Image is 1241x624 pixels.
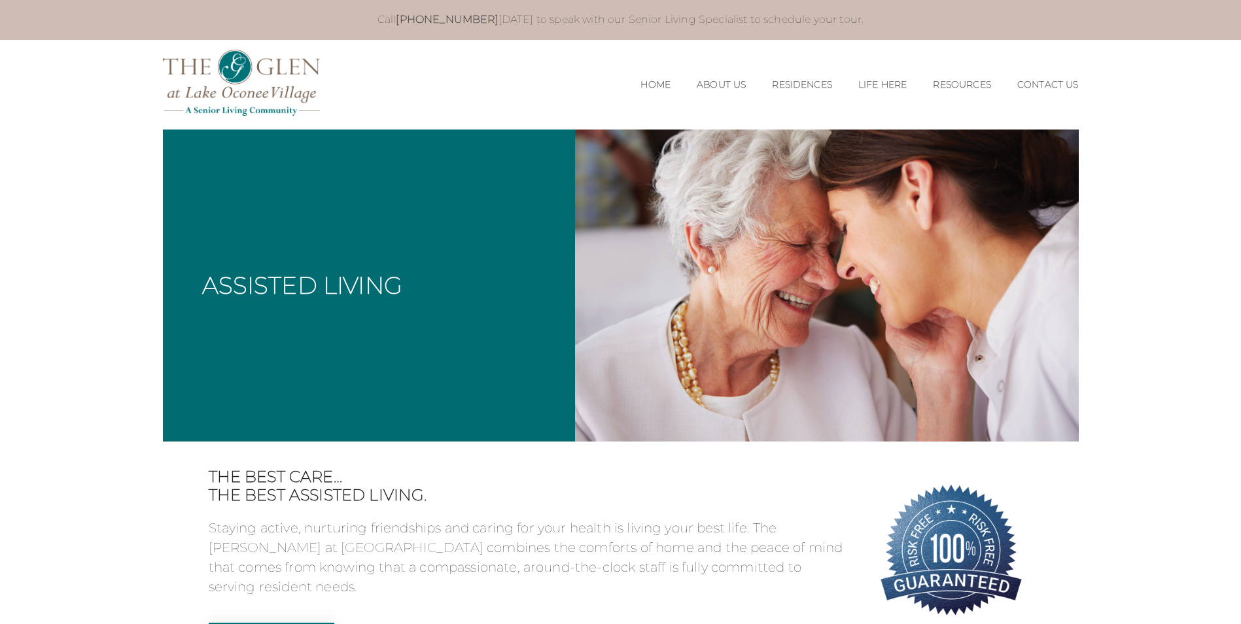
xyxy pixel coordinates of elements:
img: The Glen Lake Oconee Home [163,50,320,116]
a: Contact Us [1017,79,1079,90]
a: Resources [933,79,990,90]
p: Staying active, nurturing friendships and caring for your health is living your best life. The [P... [209,518,850,597]
span: The best care… [209,468,850,487]
h1: Assisted Living [202,273,402,297]
a: Life Here [858,79,907,90]
a: About Us [697,79,746,90]
p: Call [DATE] to speak with our Senior Living Specialist to schedule your tour. [176,13,1066,27]
a: Home [640,79,671,90]
a: [PHONE_NUMBER] [396,13,498,26]
a: Residences [772,79,832,90]
span: The Best Assisted Living. [209,486,850,505]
